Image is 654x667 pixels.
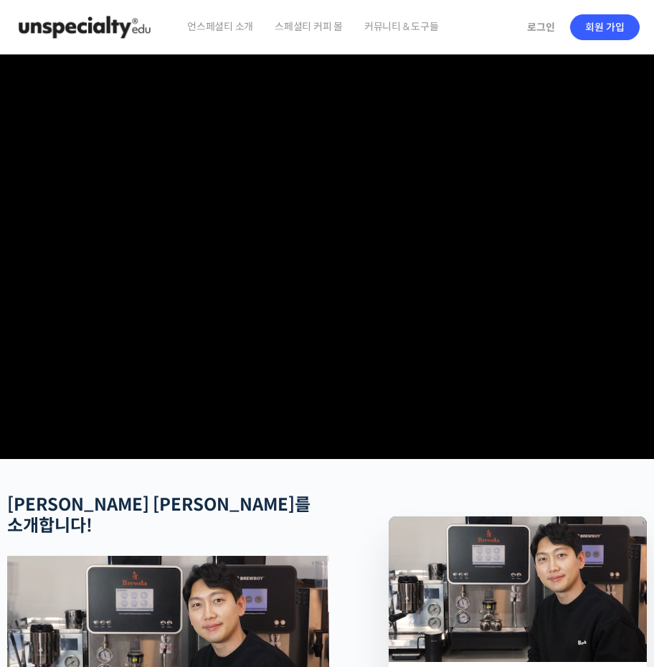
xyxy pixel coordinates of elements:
a: 로그인 [518,11,564,44]
a: 회원 가입 [570,14,640,40]
h2: [PERSON_NAME] [PERSON_NAME]를 소개합니다! [7,495,329,536]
